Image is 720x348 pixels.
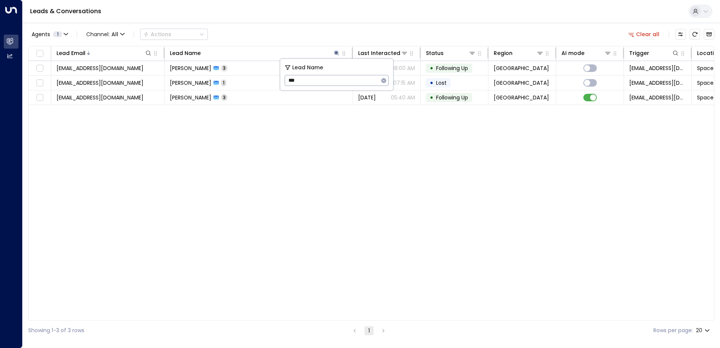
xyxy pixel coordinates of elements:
div: Actions [143,31,171,38]
div: Lead Email [56,49,85,58]
span: Lead Name [292,63,323,72]
span: Birmingham [494,64,549,72]
div: Last Interacted [358,49,408,58]
button: Agents1 [28,29,71,40]
span: rich.pdevine@me.com [56,64,143,72]
span: rich.pdevine@me.com [56,79,143,87]
span: leads@space-station.co.uk [629,94,686,101]
p: 05:40 AM [391,94,415,101]
span: All [111,31,118,37]
div: Status [426,49,444,58]
div: Button group with a nested menu [140,29,208,40]
div: Lead Name [170,49,340,58]
span: Toggle select all [35,49,44,58]
span: Agents [32,32,50,37]
span: leads@space-station.co.uk [629,79,686,87]
div: 20 [696,325,711,336]
span: Oct 02, 2025 [358,94,376,101]
span: 3 [221,94,227,101]
div: Trigger [629,49,649,58]
span: Birmingham [494,94,549,101]
span: leads@space-station.co.uk [629,64,686,72]
div: AI mode [561,49,584,58]
div: Region [494,49,513,58]
a: Leads & Conversations [30,7,101,15]
span: Following Up [436,94,468,101]
button: Clear all [625,29,663,40]
div: Lead Email [56,49,152,58]
span: Richard Paton-Devine [170,64,211,72]
button: Archived Leads [704,29,714,40]
button: page 1 [365,326,374,335]
span: Birmingham [494,79,549,87]
div: • [430,62,433,75]
div: • [430,91,433,104]
div: Last Interacted [358,49,400,58]
button: Channel:All [83,29,128,40]
span: 1 [221,79,226,86]
div: Lead Name [170,49,201,58]
span: Toggle select row [35,93,44,102]
span: Richard Paton-Devine [170,79,211,87]
span: 3 [221,65,227,71]
div: Status [426,49,476,58]
span: Channel: [83,29,128,40]
span: devsingh@outlook.com [56,94,143,101]
span: Following Up [436,64,468,72]
span: Dev Singh [170,94,211,101]
nav: pagination navigation [350,326,388,335]
div: AI mode [561,49,612,58]
span: Toggle select row [35,78,44,88]
span: Lost [436,79,447,87]
p: 08:00 AM [391,64,415,72]
span: 1 [53,31,62,37]
label: Rows per page: [653,327,693,334]
button: Customize [675,29,686,40]
p: 07:15 AM [393,79,415,87]
div: Showing 1-3 of 3 rows [28,327,84,334]
span: Refresh [689,29,700,40]
div: • [430,76,433,89]
div: Region [494,49,544,58]
span: Toggle select row [35,64,44,73]
button: Actions [140,29,208,40]
div: Trigger [629,49,679,58]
